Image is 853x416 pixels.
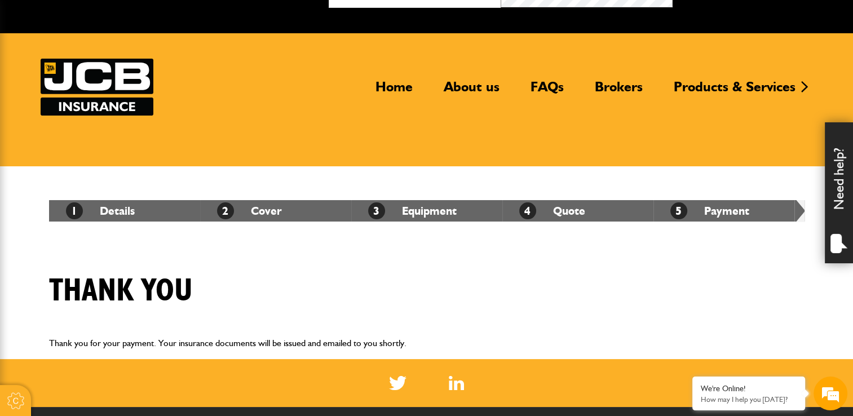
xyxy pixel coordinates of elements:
span: 2 [217,202,234,219]
a: Home [367,78,421,104]
h1: Thank you [49,272,193,310]
a: 4Quote [519,204,585,218]
a: 3Equipment [368,204,457,218]
p: How may I help you today? [701,395,797,404]
a: Brokers [586,78,651,104]
a: 1Details [66,204,135,218]
a: Products & Services [665,78,804,104]
a: JCB Insurance Services [41,59,153,116]
span: 1 [66,202,83,219]
a: About us [435,78,508,104]
span: 3 [368,202,385,219]
div: We're Online! [701,384,797,393]
img: Linked In [449,376,464,390]
span: 5 [670,202,687,219]
img: Twitter [389,376,406,390]
a: FAQs [522,78,572,104]
div: Need help? [825,122,853,263]
a: LinkedIn [449,376,464,390]
span: 4 [519,202,536,219]
a: 2Cover [217,204,282,218]
li: Payment [653,200,805,222]
img: JCB Insurance Services logo [41,59,153,116]
p: Thank you for your payment. Your insurance documents will be issued and emailed to you shortly. [49,336,805,351]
